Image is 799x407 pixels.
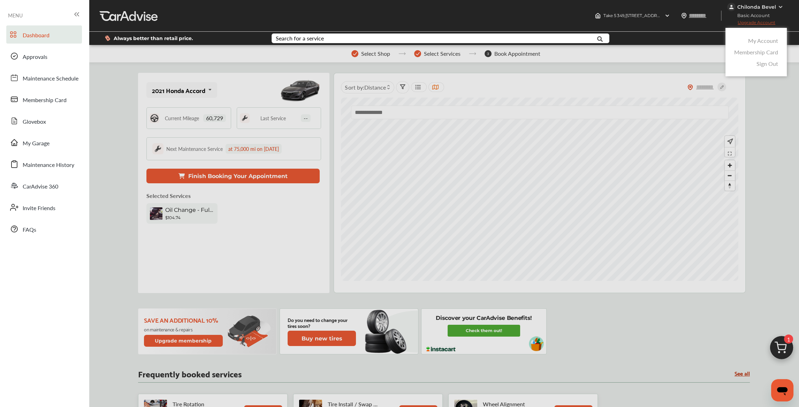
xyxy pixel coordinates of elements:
[23,225,36,235] span: FAQs
[23,182,58,191] span: CarAdvise 360
[6,112,82,130] a: Glovebox
[23,204,55,213] span: Invite Friends
[23,53,47,62] span: Approvals
[6,133,82,152] a: My Garage
[23,139,50,148] span: My Garage
[6,177,82,195] a: CarAdvise 360
[8,13,23,18] span: MENU
[114,36,193,41] span: Always better than retail price.
[23,74,78,83] span: Maintenance Schedule
[765,333,798,366] img: cart_icon.3d0951e8.svg
[748,37,778,45] a: My Account
[6,25,82,44] a: Dashboard
[23,117,46,126] span: Glovebox
[6,90,82,108] a: Membership Card
[23,161,74,170] span: Maintenance History
[756,60,778,68] a: Sign Out
[105,35,110,41] img: dollor_label_vector.a70140d1.svg
[6,155,82,173] a: Maintenance History
[771,379,793,401] iframe: Button to launch messaging window
[23,31,50,40] span: Dashboard
[6,198,82,216] a: Invite Friends
[23,96,67,105] span: Membership Card
[734,48,778,56] a: Membership Card
[6,69,82,87] a: Maintenance Schedule
[276,36,324,41] div: Search for a service
[6,47,82,65] a: Approvals
[784,335,793,344] span: 1
[6,220,82,238] a: FAQs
